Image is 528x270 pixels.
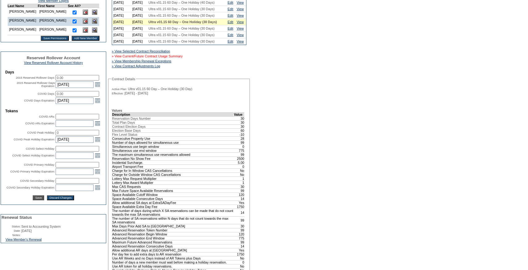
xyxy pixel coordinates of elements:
td: 99 [234,189,245,193]
td: [DATE] [131,19,147,25]
td: Notes: [2,233,21,237]
td: 14 [234,209,245,216]
td: The number of days during which X SA reservations can be made that do not count towards the max S... [112,209,234,216]
legend: Contract Details [111,77,136,81]
span: Ultra v01.15 60 Day – One Holiday (30 Days) [149,27,215,30]
td: No [234,168,245,172]
td: 0 [234,164,245,168]
a: Edit [228,7,233,11]
img: Delete [83,10,88,15]
a: Open the calendar popup. [94,120,101,127]
td: 30 [234,224,245,228]
label: COVID ARs: [39,115,55,118]
a: » View Contract Adjustments Log [112,64,160,68]
td: Last Name [7,4,38,8]
span: Flex Level Status [112,133,137,136]
label: COVID Days Expiration: [24,99,55,102]
td: No [234,256,245,260]
a: Edit [228,27,233,30]
a: Edit [228,33,233,37]
td: 775 [234,236,245,240]
label: COVID Primary Holiday Expiration: [10,170,55,173]
td: [PERSON_NAME] [38,26,68,35]
td: Number of days a new member must wait before making a holiday reservation. [112,260,234,264]
input: Add New Member [72,36,100,41]
td: 99 [234,140,245,144]
td: [DATE] [112,25,131,32]
td: 1750 [234,252,245,256]
a: Open the calendar popup. [94,136,101,143]
span: Ultra v01.15 60 Day – One Holiday (30 Days) [149,20,217,24]
a: Open the calendar popup. [94,168,101,175]
td: 14 [234,197,245,201]
td: Max Days Prior Add SA to [GEOGRAPHIC_DATA] [112,224,234,228]
td: Advanced Reservation Begin Window [112,232,234,236]
td: Status: [2,225,21,228]
td: Allow additional SA days at ExtraSADayFee [112,201,234,205]
a: Edit [228,1,233,4]
label: COVID Secondary Holiday: [20,179,55,182]
td: Advanced Reservation Token Number [112,228,234,232]
td: 99 [234,228,245,232]
span: Election Base Days [112,129,140,132]
label: COVID Days: [38,92,55,95]
td: Per day fee to add extra days to AR reservation [112,252,234,256]
td: Use AR Weeks and no Days instead of AR Tokens plus Days [112,256,234,260]
td: Advanced Reservation End Window [112,236,234,240]
td: Simultaneous use begin window [112,144,234,148]
a: View [237,33,244,37]
td: Consecutive Property Use [112,136,234,140]
td: Number of days allowed for simultaneous use [112,140,234,144]
a: Open the calendar popup. [94,81,101,88]
span: Renewal Status [2,215,32,220]
label: COVID Primary Holiday: [24,163,55,166]
input: Save [33,195,44,200]
td: Advanced Reservation Consecutive Days [112,244,234,248]
span: Effective: [112,92,124,95]
td: Yes [234,201,245,205]
span: Sent to Accounting System [21,225,61,228]
td: [DATE] [112,38,131,45]
td: [PERSON_NAME] [38,17,68,26]
img: Delete [83,27,88,33]
a: View [237,7,244,11]
td: Lottery Max Request Multiplier [112,177,234,181]
td: Space Available Consecutive Days [112,197,234,201]
td: 14 [234,244,245,248]
td: The number of SA reservations within N days that do not count towards the max SA reservations [112,216,234,224]
td: 60 [234,128,245,132]
td: 30 [234,116,245,120]
td: No [234,172,245,177]
td: -10 [234,132,245,136]
span: Contract Election Days [112,125,145,128]
td: [DATE] [112,19,131,25]
td: Tokens [5,109,102,113]
span: [DATE] [21,229,32,233]
td: 1 [234,181,245,185]
td: Date: [2,229,21,233]
td: [PERSON_NAME] [7,17,38,26]
b: Values [112,109,122,112]
td: [PERSON_NAME] [38,8,68,17]
td: The maximum simultaneous use reservations allowed [112,152,234,156]
td: 1750 [234,205,245,209]
span: Ultra v01.15 60 Day – One Holiday (30 Days) [149,7,215,11]
span: [DATE] - [DATE] [124,91,148,95]
td: Incidental Surcharge. [112,160,234,164]
a: Open the calendar popup. [94,152,101,159]
td: No [234,264,245,268]
td: [DATE] [131,38,147,45]
a: Edit [228,39,233,43]
span: Ultra v01.15 60 Day – One Holiday (30 Day) [128,87,192,91]
td: [PERSON_NAME] [7,8,38,17]
a: View [237,39,244,43]
a: View [237,20,244,24]
td: 2500 [234,156,245,160]
a: View Reserved Rollover Account History [24,61,83,64]
span: Ultra v01.15 60 Day – One Holiday (30 Days) [149,39,215,43]
span: Ultra v01.15 60 Day – One Holiday (30 Days) [149,14,215,17]
a: Open the calendar popup. [94,184,101,191]
input: Save Permissions [41,36,69,41]
td: 99 [234,216,245,224]
td: Space Available Cutoff Window [112,193,234,197]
